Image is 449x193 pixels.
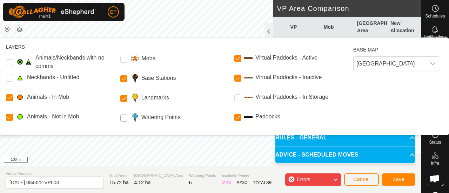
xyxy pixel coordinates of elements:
[110,8,117,16] span: EP
[3,37,12,45] button: +
[35,54,118,70] label: Animals/Neckbands with no comms
[431,161,439,165] span: Infra
[297,177,310,182] span: Errors
[189,180,192,185] span: 6
[217,157,238,164] a: Contact Us
[6,43,346,51] div: LAYERS
[6,171,104,177] span: Virtual Paddock
[134,180,151,185] span: 4.12 ha
[288,17,321,37] th: VP
[236,179,247,186] div: EZ
[275,151,358,159] span: ADVICE - SCHEDULED MOVES
[255,93,328,101] label: Virtual Paddocks - In Storage
[426,57,440,71] div: dropdown trigger
[242,180,248,185] span: 30
[189,173,216,179] span: Watering Points
[266,180,272,185] span: 39
[382,173,415,186] button: Save
[354,57,426,71] span: New Zealand
[222,179,231,186] div: IZ
[8,6,96,18] img: Gallagher Logo
[427,182,444,186] span: Heatmap
[275,129,415,146] p-accordion-header: RULES - GENERAL
[344,173,379,186] button: Cancel
[15,26,24,34] button: Map Layers
[425,169,444,188] div: Open chat
[141,94,169,102] label: Landmarks
[429,140,441,144] span: Status
[109,173,129,179] span: Total Area
[27,93,69,101] label: Animals - In Mob
[253,179,272,186] div: TOTAL
[424,35,447,39] span: Notifications
[321,17,354,37] th: Mob
[255,54,317,62] label: Virtual Paddocks - Active
[27,73,79,82] label: Neckbands - Unfitted
[277,4,421,13] h2: VP Area Comparison
[141,74,176,82] label: Base Stations
[354,17,388,37] th: [GEOGRAPHIC_DATA] Area
[275,133,327,142] span: RULES - GENERAL
[27,112,79,121] label: Animals - Not in Mob
[183,157,209,164] a: Privacy Policy
[222,173,272,179] span: Available Points
[393,177,404,182] span: Save
[353,43,440,54] div: BASE MAP
[226,180,231,185] span: 23
[109,180,129,185] span: 15.72 ha
[255,112,280,121] label: Paddocks
[3,25,12,34] button: Reset Map
[388,17,421,37] th: New Allocation
[134,173,183,179] span: [GEOGRAPHIC_DATA] Area
[275,146,415,163] p-accordion-header: ADVICE - SCHEDULED MOVES
[425,14,445,18] span: Schedules
[141,54,155,63] label: Mobs
[255,73,322,82] label: Virtual Paddocks - Inactive
[353,177,370,182] span: Cancel
[141,113,181,122] label: Watering Points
